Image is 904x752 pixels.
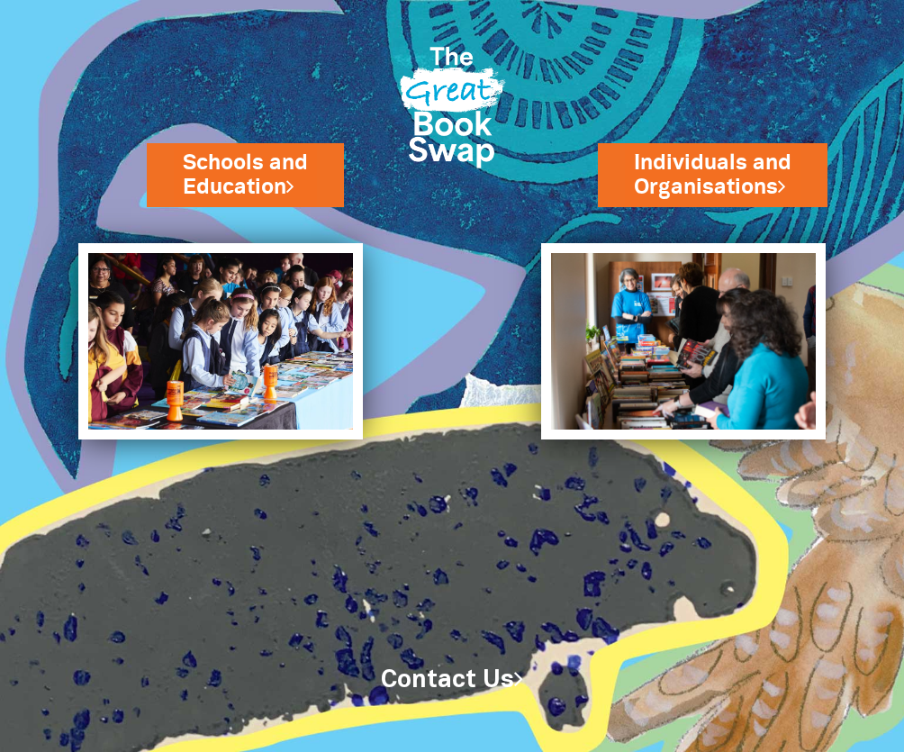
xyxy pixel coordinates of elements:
img: Schools and Education [78,243,363,439]
a: Schools andEducation [183,149,308,201]
img: Great Bookswap logo [390,22,513,186]
a: Contact Us [381,669,523,692]
a: Individuals andOrganisations [634,149,791,201]
img: Individuals and Organisations [541,243,826,439]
